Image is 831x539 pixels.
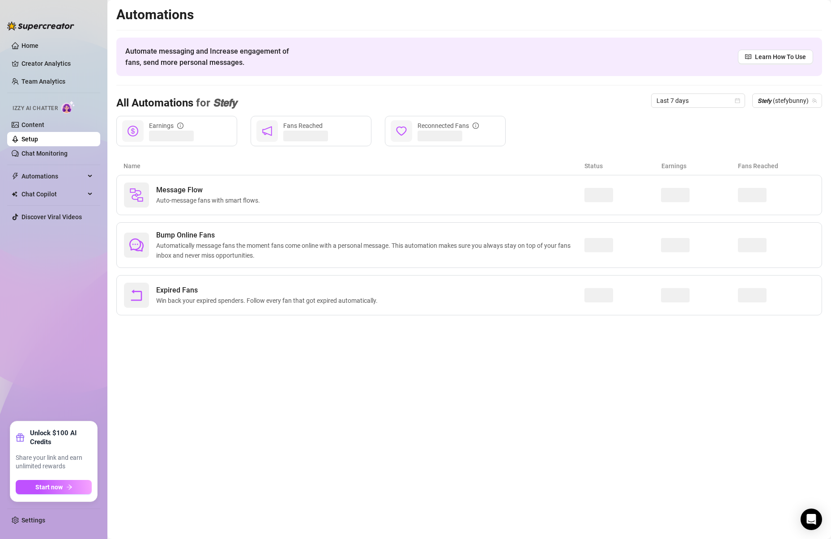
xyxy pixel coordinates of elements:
[61,101,75,114] img: AI Chatter
[129,288,144,302] span: rollback
[156,195,264,205] span: Auto-message fans with smart flows.
[149,121,183,131] div: Earnings
[656,94,740,107] span: Last 7 days
[21,517,45,524] a: Settings
[129,188,144,202] img: svg%3e
[156,185,264,195] span: Message Flow
[16,433,25,442] span: gift
[66,484,72,490] span: arrow-right
[283,122,323,129] span: Fans Reached
[584,161,661,171] article: Status
[125,46,298,68] span: Automate messaging and Increase engagement of fans, send more personal messages.
[735,98,740,103] span: calendar
[7,21,74,30] img: logo-BBDzfeDw.svg
[193,97,237,109] span: for 𝙎𝙩𝙚𝙛𝙮
[156,285,381,296] span: Expired Fans
[116,6,822,23] h2: Automations
[16,480,92,494] button: Start nowarrow-right
[21,169,85,183] span: Automations
[21,42,38,49] a: Home
[473,123,479,129] span: info-circle
[21,213,82,221] a: Discover Viral Videos
[755,52,806,62] span: Learn How To Use
[396,126,407,136] span: heart
[12,173,19,180] span: thunderbolt
[13,104,58,113] span: Izzy AI Chatter
[661,161,738,171] article: Earnings
[21,136,38,143] a: Setup
[128,126,138,136] span: dollar
[124,161,584,171] article: Name
[116,96,237,110] h3: All Automations
[35,484,63,491] span: Start now
[21,187,85,201] span: Chat Copilot
[812,98,817,103] span: team
[12,191,17,197] img: Chat Copilot
[801,509,822,530] div: Open Intercom Messenger
[16,454,92,471] span: Share your link and earn unlimited rewards
[21,121,44,128] a: Content
[418,121,479,131] div: Reconnected Fans
[758,94,817,107] span: 𝙎𝙩𝙚𝙛𝙮 (stefybunny)
[21,150,68,157] a: Chat Monitoring
[156,241,584,260] span: Automatically message fans the moment fans come online with a personal message. This automation m...
[738,161,815,171] article: Fans Reached
[262,126,273,136] span: notification
[129,238,144,252] span: comment
[177,123,183,129] span: info-circle
[156,296,381,306] span: Win back your expired spenders. Follow every fan that got expired automatically.
[30,429,92,446] strong: Unlock $100 AI Credits
[745,54,751,60] span: read
[738,50,813,64] a: Learn How To Use
[21,78,65,85] a: Team Analytics
[156,230,584,241] span: Bump Online Fans
[21,56,93,71] a: Creator Analytics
